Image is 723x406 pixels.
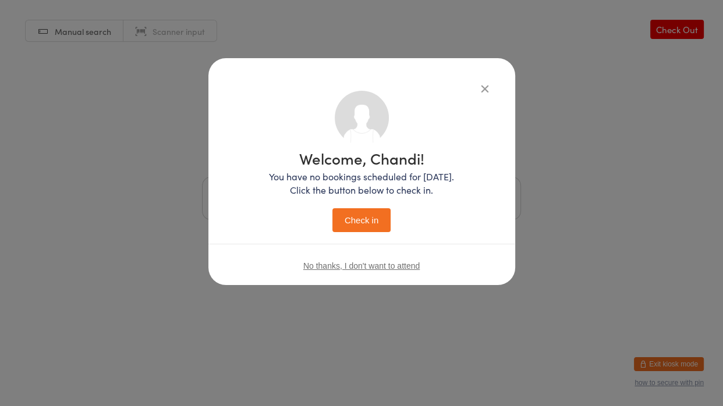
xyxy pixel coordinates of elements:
[269,170,454,197] p: You have no bookings scheduled for [DATE]. Click the button below to check in.
[269,151,454,166] h1: Welcome, Chandi!
[303,261,420,270] button: No thanks, I don't want to attend
[332,208,391,232] button: Check in
[335,91,389,145] img: no_photo.png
